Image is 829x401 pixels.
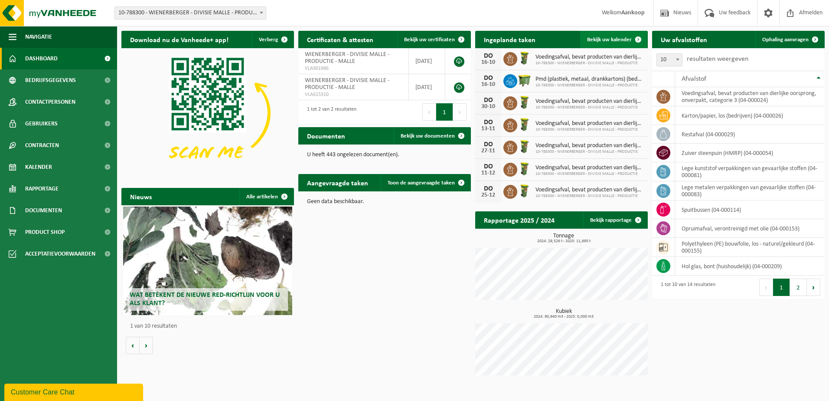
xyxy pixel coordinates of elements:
[535,120,643,127] span: Voedingsafval, bevat producten van dierlijke oorsprong, onverpakt, categorie 3
[252,31,293,48] button: Verberg
[121,188,160,205] h2: Nieuws
[401,133,455,139] span: Bekijk uw documenten
[675,181,825,200] td: lege metalen verpakkingen van gevaarlijke stoffen (04-000083)
[675,144,825,162] td: zuiver steenpuin (HMRP) (04-000054)
[121,48,294,178] img: Download de VHEPlus App
[126,337,140,354] button: Vorige
[422,103,436,121] button: Previous
[25,243,95,265] span: Acceptatievoorwaarden
[656,53,682,66] span: 10
[480,126,497,132] div: 13-11
[480,233,648,243] h3: Tonnage
[409,74,445,100] td: [DATE]
[480,309,648,319] h3: Kubiek
[123,207,292,315] a: Wat betekent de nieuwe RED-richtlijn voor u als klant?
[580,31,647,48] a: Bekijk uw kalender
[305,77,389,91] span: WIENERBERGER - DIVISIE MALLE - PRODUCTIE - MALLE
[535,76,643,83] span: Pmd (plastiek, metaal, drankkartons) (bedrijven)
[298,127,354,144] h2: Documenten
[535,54,643,61] span: Voedingsafval, bevat producten van dierlijke oorsprong, onverpakt, categorie 3
[535,105,643,110] span: 10-788300 - WIENERBERGER - DIVISIE MALLE - PRODUCTIE
[25,48,58,69] span: Dashboard
[535,127,643,132] span: 10-788300 - WIENERBERGER - DIVISIE MALLE - PRODUCTIE
[25,221,65,243] span: Product Shop
[675,162,825,181] td: lege kunststof verpakkingen van gevaarlijke stoffen (04-000081)
[675,257,825,276] td: hol glas, bont (huishoudelijk) (04-000209)
[535,164,643,171] span: Voedingsafval, bevat producten van dierlijke oorsprong, onverpakt, categorie 3
[239,188,293,205] a: Alle artikelen
[517,184,532,198] img: WB-0060-HPE-GN-50
[404,37,455,43] span: Bekijk uw certificaten
[535,149,643,154] span: 10-788300 - WIENERBERGER - DIVISIE MALLE - PRODUCTIE
[480,239,648,243] span: 2024: 29,526 t - 2025: 11,695 t
[25,26,52,48] span: Navigatie
[305,65,402,72] span: VLA901986
[480,97,497,104] div: DO
[388,180,455,186] span: Toon de aangevraagde taken
[535,83,643,88] span: 10-788300 - WIENERBERGER - DIVISIE MALLE - PRODUCTIE
[675,238,825,257] td: polyethyleen (PE) bouwfolie, los - naturel/gekleurd (04-000155)
[303,102,356,122] div: 1 tot 2 van 2 resultaten
[517,73,532,88] img: WB-1100-HPE-GN-50
[121,31,237,48] h2: Download nu de Vanheede+ app!
[480,59,497,66] div: 16-10
[130,323,290,329] p: 1 van 10 resultaten
[4,382,145,401] iframe: chat widget
[307,199,462,205] p: Geen data beschikbaar.
[759,279,773,296] button: Previous
[517,117,532,132] img: WB-0060-HPE-GN-50
[773,279,790,296] button: 1
[305,51,389,65] span: WIENERBERGER - DIVISIE MALLE - PRODUCTIE - MALLE
[25,178,59,200] span: Rapportage
[298,174,377,191] h2: Aangevraagde taken
[480,53,497,59] div: DO
[480,185,497,192] div: DO
[397,31,470,48] a: Bekijk uw certificaten
[480,170,497,176] div: 11-12
[675,200,825,219] td: spuitbussen (04-000114)
[480,119,497,126] div: DO
[535,142,643,149] span: Voedingsafval, bevat producten van dierlijke oorsprong, onverpakt, categorie 3
[307,152,462,158] p: U heeft 443 ongelezen document(en).
[480,148,497,154] div: 27-11
[25,69,76,91] span: Bedrijfsgegevens
[475,31,544,48] h2: Ingeplande taken
[259,37,278,43] span: Verberg
[25,156,52,178] span: Kalender
[480,315,648,319] span: 2024: 90,940 m3 - 2025: 0,000 m3
[25,200,62,221] span: Documenten
[480,141,497,148] div: DO
[114,7,266,20] span: 10-788300 - WIENERBERGER - DIVISIE MALLE - PRODUCTIE - MALLE
[517,51,532,66] img: WB-0060-HPE-GN-50
[517,95,532,110] img: WB-0060-HPE-GN-50
[687,56,748,62] label: resultaten weergeven
[25,113,58,135] span: Gebruikers
[652,31,716,48] h2: Uw afvalstoffen
[535,171,643,177] span: 10-788300 - WIENERBERGER - DIVISIE MALLE - PRODUCTIE
[656,278,715,297] div: 1 tot 10 van 14 resultaten
[675,125,825,144] td: restafval (04-000029)
[535,98,643,105] span: Voedingsafval, bevat producten van dierlijke oorsprong, onverpakt, categorie 3
[25,91,75,113] span: Contactpersonen
[583,211,647,229] a: Bekijk rapportage
[762,37,809,43] span: Ophaling aanvragen
[790,279,807,296] button: 2
[436,103,453,121] button: 1
[381,174,470,191] a: Toon de aangevraagde taken
[675,106,825,125] td: karton/papier, los (bedrijven) (04-000026)
[130,292,280,307] span: Wat betekent de nieuwe RED-richtlijn voor u als klant?
[25,135,59,156] span: Contracten
[755,31,824,48] a: Ophaling aanvragen
[480,104,497,110] div: 30-10
[140,337,153,354] button: Volgende
[682,76,706,82] span: Afvalstof
[298,31,382,48] h2: Certificaten & attesten
[621,10,645,16] strong: Aankoop
[807,279,820,296] button: Next
[115,7,266,19] span: 10-788300 - WIENERBERGER - DIVISIE MALLE - PRODUCTIE - MALLE
[480,75,497,82] div: DO
[675,219,825,238] td: opruimafval, verontreinigd met olie (04-000153)
[453,103,467,121] button: Next
[480,192,497,198] div: 25-12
